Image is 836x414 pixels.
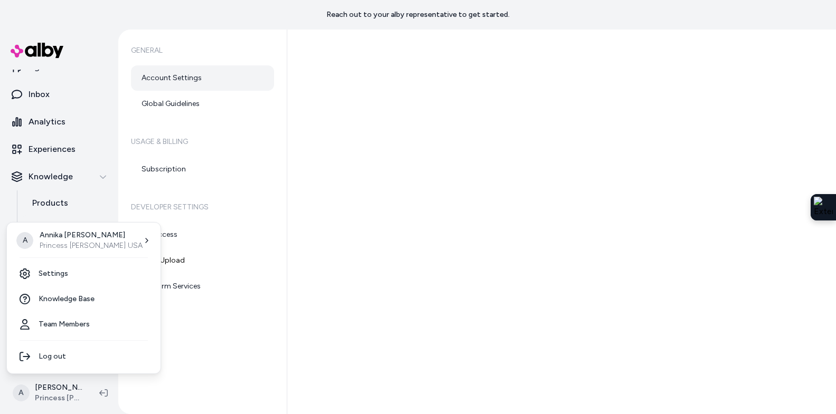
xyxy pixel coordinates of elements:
[13,384,30,401] span: A
[35,382,82,393] p: [PERSON_NAME]
[131,222,274,247] a: API Access
[11,344,156,369] div: Log out
[131,192,274,222] h6: Developer Settings
[29,170,73,183] p: Knowledge
[131,274,274,299] a: Platform Services
[32,197,68,209] p: Products
[131,248,274,273] a: SFTP Upload
[131,127,274,157] h6: Usage & Billing
[131,36,274,65] h6: General
[131,91,274,117] a: Global Guidelines
[16,232,33,249] span: A
[39,294,95,304] span: Knowledge Base
[29,115,65,128] p: Analytics
[40,230,143,240] p: Annika [PERSON_NAME]
[29,88,50,101] p: Inbox
[29,143,76,156] p: Experiences
[11,43,63,58] img: alby Logo
[814,197,833,218] img: Extension Icon
[40,240,143,251] p: Princess [PERSON_NAME] USA
[131,65,274,91] a: Account Settings
[326,9,510,20] p: Reach out to your alby representative to get started.
[11,261,156,286] a: Settings
[11,312,156,337] a: Team Members
[131,157,274,182] a: Subscription
[35,393,82,403] span: Princess [PERSON_NAME] USA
